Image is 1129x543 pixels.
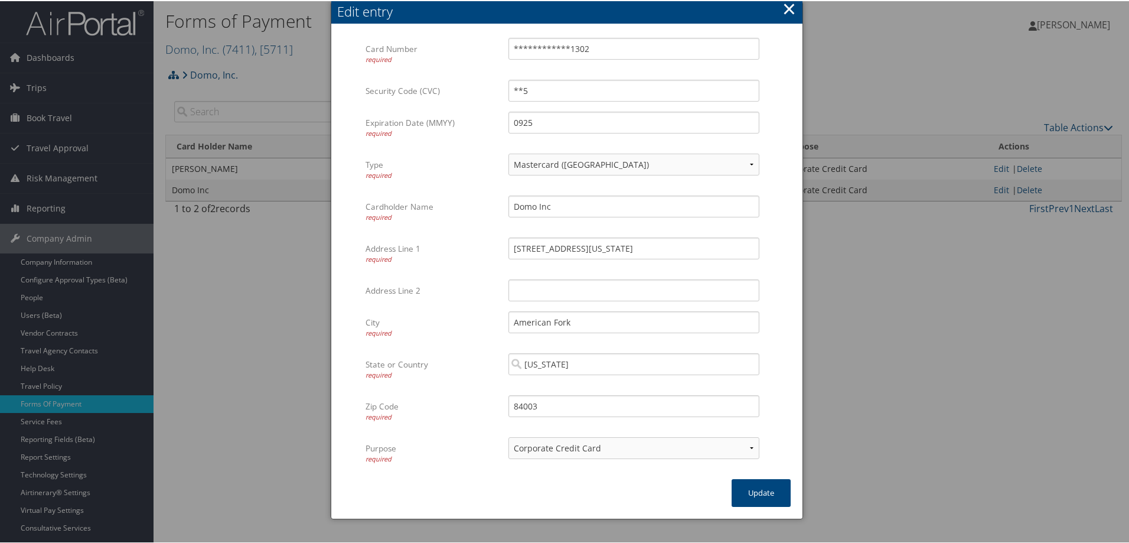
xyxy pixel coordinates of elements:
label: Purpose [366,436,500,469]
span: required [366,253,391,262]
span: required [366,170,391,178]
span: required [366,212,391,220]
label: Address Line 2 [366,278,500,301]
span: required [366,411,391,420]
label: Cardholder Name [366,194,500,227]
span: required [366,128,391,136]
label: Address Line 1 [366,236,500,269]
span: required [366,453,391,462]
label: Type [366,152,500,185]
button: Update [732,478,791,506]
label: Security Code (CVC) [366,79,500,101]
label: Zip Code [366,394,500,427]
span: required [366,369,391,378]
label: Expiration Date (MMYY) [366,110,500,143]
span: required [366,54,391,63]
label: Card Number [366,37,500,69]
label: State or Country [366,352,500,385]
label: City [366,310,500,343]
div: Edit entry [337,1,802,19]
span: required [366,327,391,336]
